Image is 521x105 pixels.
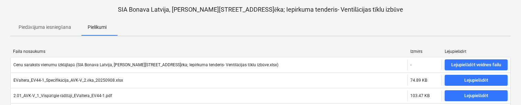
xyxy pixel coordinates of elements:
[10,5,511,14] p: SIA Bonava Latvija, [PERSON_NAME][STREET_ADDRESS]ēka; Iepirkuma tenderis- Ventilācijas tīklu izbūve
[445,49,508,54] div: Lejupielādēt
[445,75,508,86] button: Lejupielādēt
[445,59,508,70] button: Lejupielādēt veidnes failu
[13,93,112,98] div: 2.01_AVK-V_1_Vispārīgie rādītāji_EValtera_EV44-1.pdf
[13,49,405,54] div: Faila nosaukums
[13,78,123,83] div: EValtera_EV44-1_Specifikācija_AVK-V_2.ēka_20250908.xlsx
[410,62,411,67] div: -
[13,62,278,68] div: Cenu saraksts vienumu izklājlapā (SIA Bonava Latvija, [PERSON_NAME][STREET_ADDRESS]ēka; Iepirkuma...
[410,93,430,98] div: 103.47 KB
[464,92,488,100] div: Lejupielādēt
[410,49,439,54] div: Izmērs
[451,61,501,69] div: Lejupielādēt veidnes failu
[410,78,427,83] div: 74.89 KB
[464,77,488,84] div: Lejupielādēt
[445,90,508,101] button: Lejupielādēt
[19,24,71,31] p: Piedāvājuma iesniegšana
[88,24,107,31] p: Pielikumi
